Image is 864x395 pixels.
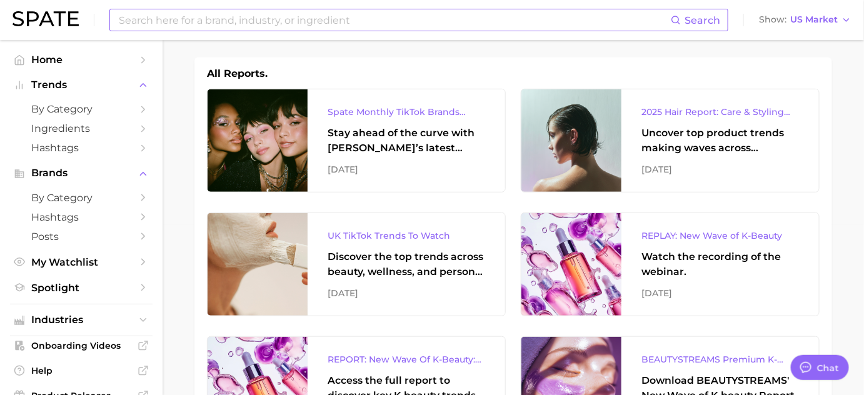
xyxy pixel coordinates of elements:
span: Posts [31,231,131,242]
span: Trends [31,79,131,91]
span: Hashtags [31,142,131,154]
div: [DATE] [641,162,799,177]
div: REPLAY: New Wave of K-Beauty [641,228,799,243]
div: [DATE] [641,286,799,301]
h1: All Reports. [207,66,268,81]
a: by Category [10,99,153,119]
a: Onboarding Videos [10,336,153,355]
span: Help [31,365,131,376]
a: UK TikTok Trends To WatchDiscover the top trends across beauty, wellness, and personal care on Ti... [207,212,506,316]
span: Ingredients [31,122,131,134]
a: Ingredients [10,119,153,138]
div: UK TikTok Trends To Watch [328,228,485,243]
div: REPORT: New Wave Of K-Beauty: [GEOGRAPHIC_DATA]’s Trending Innovations In Skincare & Color Cosmetics [328,352,485,367]
button: ShowUS Market [756,12,855,28]
input: Search here for a brand, industry, or ingredient [118,9,671,31]
div: Discover the top trends across beauty, wellness, and personal care on TikTok [GEOGRAPHIC_DATA]. [328,249,485,279]
a: REPLAY: New Wave of K-BeautyWatch the recording of the webinar.[DATE] [521,212,820,316]
div: Stay ahead of the curve with [PERSON_NAME]’s latest monthly tracker, spotlighting the fastest-gro... [328,126,485,156]
div: BEAUTYSTREAMS Premium K-beauty Trends Report [641,352,799,367]
div: Uncover top product trends making waves across platforms — along with key insights into benefits,... [641,126,799,156]
span: Show [759,16,786,23]
a: My Watchlist [10,252,153,272]
span: by Category [31,192,131,204]
div: Watch the recording of the webinar. [641,249,799,279]
a: 2025 Hair Report: Care & Styling ProductsUncover top product trends making waves across platforms... [521,89,820,192]
button: Industries [10,311,153,329]
button: Brands [10,164,153,182]
a: Home [10,50,153,69]
div: [DATE] [328,286,485,301]
div: Spate Monthly TikTok Brands Tracker [328,104,485,119]
span: Home [31,54,131,66]
img: SPATE [13,11,79,26]
div: 2025 Hair Report: Care & Styling Products [641,104,799,119]
span: My Watchlist [31,256,131,268]
a: by Category [10,188,153,207]
a: Hashtags [10,138,153,157]
a: Spate Monthly TikTok Brands TrackerStay ahead of the curve with [PERSON_NAME]’s latest monthly tr... [207,89,506,192]
span: US Market [790,16,838,23]
a: Posts [10,227,153,246]
a: Help [10,361,153,380]
a: Hashtags [10,207,153,227]
span: Industries [31,314,131,326]
a: Spotlight [10,278,153,297]
span: Spotlight [31,282,131,294]
div: [DATE] [328,162,485,177]
button: Trends [10,76,153,94]
span: Search [685,14,720,26]
span: Brands [31,167,131,179]
span: by Category [31,103,131,115]
span: Onboarding Videos [31,340,131,351]
span: Hashtags [31,211,131,223]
